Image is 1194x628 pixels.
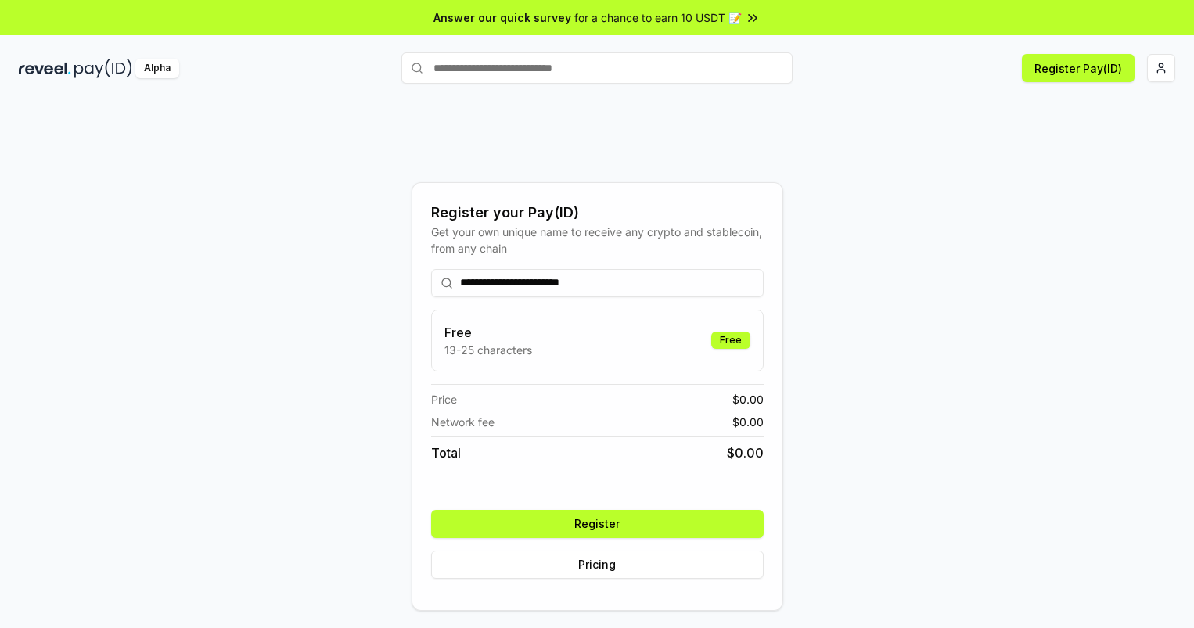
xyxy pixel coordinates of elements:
[431,391,457,407] span: Price
[433,9,571,26] span: Answer our quick survey
[135,59,179,78] div: Alpha
[74,59,132,78] img: pay_id
[444,323,532,342] h3: Free
[732,391,764,407] span: $ 0.00
[431,443,461,462] span: Total
[431,202,764,224] div: Register your Pay(ID)
[1022,54,1135,82] button: Register Pay(ID)
[732,414,764,430] span: $ 0.00
[431,551,764,579] button: Pricing
[19,59,71,78] img: reveel_dark
[444,342,532,358] p: 13-25 characters
[431,414,495,430] span: Network fee
[431,510,764,538] button: Register
[574,9,742,26] span: for a chance to earn 10 USDT 📝
[727,443,764,462] span: $ 0.00
[711,332,750,349] div: Free
[431,224,764,257] div: Get your own unique name to receive any crypto and stablecoin, from any chain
